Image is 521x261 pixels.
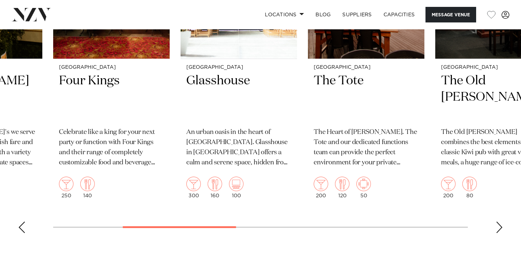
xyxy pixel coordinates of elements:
div: 200 [314,177,328,198]
a: SUPPLIERS [336,7,377,22]
button: Message Venue [425,7,476,22]
img: cocktail.png [186,177,201,191]
small: [GEOGRAPHIC_DATA] [314,65,419,70]
a: Locations [259,7,310,22]
div: 250 [59,177,73,198]
img: meeting.png [356,177,371,191]
img: theatre.png [229,177,243,191]
div: 300 [186,177,201,198]
img: dining.png [80,177,95,191]
img: cocktail.png [314,177,328,191]
h2: Four Kings [59,73,164,122]
div: 50 [356,177,371,198]
div: 160 [208,177,222,198]
p: Celebrate like a king for your next party or function with Four Kings and their range of complete... [59,127,164,168]
div: 200 [441,177,456,198]
img: cocktail.png [441,177,456,191]
img: dining.png [208,177,222,191]
small: [GEOGRAPHIC_DATA] [59,65,164,70]
div: 140 [80,177,95,198]
img: cocktail.png [59,177,73,191]
div: 80 [462,177,477,198]
div: 100 [229,177,243,198]
h2: Glasshouse [186,73,291,122]
a: BLOG [310,7,336,22]
img: nzv-logo.png [12,8,51,21]
p: The Heart of [PERSON_NAME]. The Tote and our dedicated functions team can provide the perfect env... [314,127,419,168]
img: dining.png [335,177,350,191]
h2: The Tote [314,73,419,122]
small: [GEOGRAPHIC_DATA] [186,65,291,70]
img: dining.png [462,177,477,191]
div: 120 [335,177,350,198]
a: Capacities [378,7,421,22]
p: An urban oasis in the heart of [GEOGRAPHIC_DATA]. Glasshouse in [GEOGRAPHIC_DATA] offers a calm a... [186,127,291,168]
